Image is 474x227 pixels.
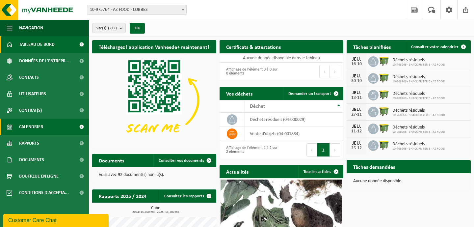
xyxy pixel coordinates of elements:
p: Aucune donnée disponible. [353,179,464,184]
span: Documents [19,152,44,168]
a: Consulter les rapports [159,189,216,203]
span: 10-768966 - SNACK FRITERIE - AZ FOOD [392,147,445,151]
span: Calendrier [19,119,43,135]
span: Tableau de bord [19,36,55,53]
div: Affichage de l'élément 0 à 0 sur 0 éléments [223,64,278,79]
img: WB-1100-HPE-GN-50 [379,72,390,83]
h2: Rapports 2025 / 2024 [92,189,153,202]
p: Vous avez 92 document(s) non lu(s). [99,173,210,177]
span: Rapports [19,135,39,152]
button: Next [330,65,340,78]
span: 10-768966 - SNACK FRITERIE - AZ FOOD [392,63,445,67]
span: Déchets résiduels [392,142,445,147]
span: Boutique en ligne [19,168,59,184]
h2: Tâches planifiées [347,40,397,53]
span: Déchets résiduels [392,74,445,80]
h2: Actualités [220,165,255,178]
img: WB-1100-HPE-GN-50 [379,139,390,151]
span: Contrat(s) [19,102,42,119]
h2: Tâches demandées [347,160,402,173]
div: 11-12 [350,129,363,134]
span: Contacts [19,69,39,86]
div: 25-12 [350,146,363,151]
span: Déchets résiduels [392,125,445,130]
span: Navigation [19,20,43,36]
a: Consulter vos documents [153,154,216,167]
img: WB-1100-HPE-GN-50 [379,106,390,117]
img: WB-1100-HPE-GN-50 [379,89,390,100]
button: Previous [319,65,330,78]
span: 10-768966 - SNACK FRITERIE - AZ FOOD [392,130,445,134]
span: Conditions d'accepta... [19,184,69,201]
span: Site(s) [96,23,117,33]
div: 13-11 [350,96,363,100]
span: 10-768966 - SNACK FRITERIE - AZ FOOD [392,113,445,117]
div: 30-10 [350,79,363,83]
div: 16-10 [350,62,363,67]
div: JEU. [350,107,363,112]
span: 10-768966 - SNACK FRITERIE - AZ FOOD [392,80,445,84]
button: Next [330,143,340,156]
button: Previous [306,143,317,156]
img: Download de VHEPlus App [92,53,216,147]
span: Consulter vos documents [159,158,204,163]
span: Consulter votre calendrier [411,45,459,49]
button: 1 [317,143,330,156]
count: (2/2) [108,26,117,30]
div: JEU. [350,73,363,79]
div: JEU. [350,90,363,96]
span: 10-768966 - SNACK FRITERIE - AZ FOOD [392,97,445,100]
td: vente d'objets (04-001834) [245,127,343,141]
img: WB-1100-HPE-GN-50 [379,123,390,134]
img: WB-1100-HPE-GN-50 [379,55,390,67]
div: JEU. [350,141,363,146]
span: Utilisateurs [19,86,46,102]
span: Déchets résiduels [392,91,445,97]
h2: Vos déchets [220,87,259,100]
span: Demander un transport [288,92,331,96]
div: 27-11 [350,112,363,117]
h2: Certificats & attestations [220,40,287,53]
div: JEU. [350,124,363,129]
div: Affichage de l'élément 1 à 2 sur 2 éléments [223,143,278,157]
button: Site(s)(2/2) [92,23,126,33]
span: 10-975764 - AZ FOOD - LOBBES [87,5,186,14]
a: Demander un transport [283,87,343,100]
h3: Cube [95,206,216,214]
td: déchets résiduels (04-000029) [245,113,343,127]
h2: Documents [92,154,131,167]
span: Déchets résiduels [392,108,445,113]
span: Données de l'entrepr... [19,53,69,69]
button: OK [130,23,145,34]
span: Déchet [250,104,265,109]
a: Consulter votre calendrier [406,40,470,53]
h2: Téléchargez l'application Vanheede+ maintenant! [92,40,216,53]
span: 2024: 15,400 m3 - 2025: 13,200 m3 [95,211,216,214]
iframe: chat widget [3,213,110,227]
td: Aucune donnée disponible dans le tableau [220,53,344,63]
span: Déchets résiduels [392,58,445,63]
a: Tous les articles [298,165,343,178]
span: 10-975764 - AZ FOOD - LOBBES [87,5,187,15]
div: JEU. [350,57,363,62]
